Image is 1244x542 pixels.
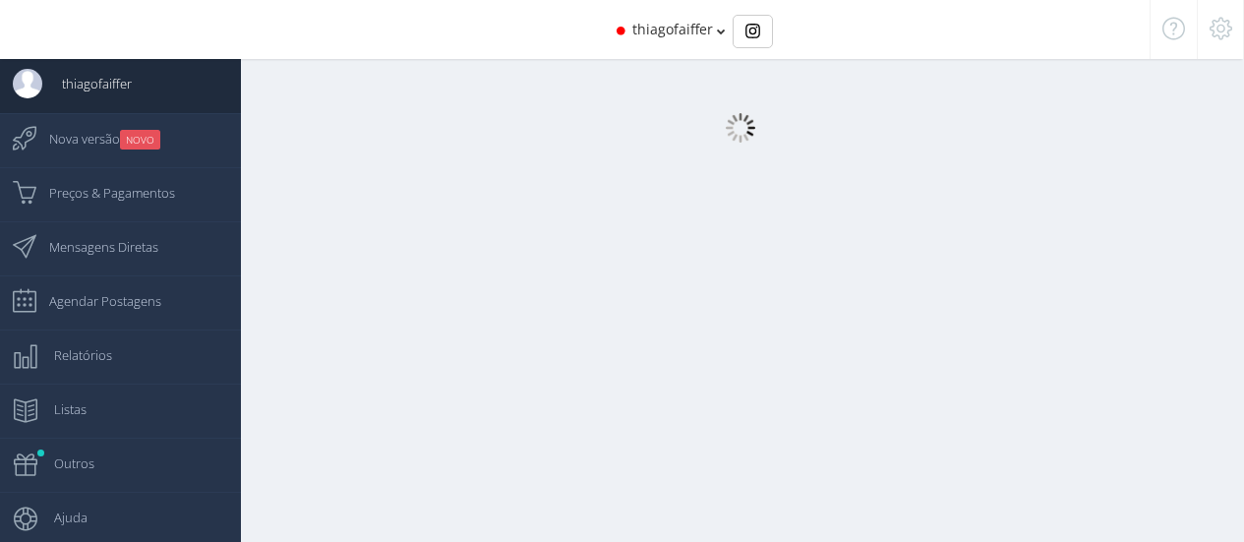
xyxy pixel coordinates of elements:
[34,385,87,434] span: Listas
[34,493,88,542] span: Ajuda
[30,114,160,163] span: Nova versão
[42,59,132,108] span: thiagofaiffer
[30,276,161,326] span: Agendar Postagens
[726,113,755,143] img: loader.gif
[13,69,42,98] img: User Image
[30,222,158,271] span: Mensagens Diretas
[34,439,94,488] span: Outros
[34,331,112,380] span: Relatórios
[30,168,175,217] span: Preços & Pagamentos
[120,130,160,150] small: NOVO
[745,24,760,38] img: Instagram_simple_icon.svg
[632,20,713,38] span: thiagofaiffer
[733,15,773,48] div: Basic example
